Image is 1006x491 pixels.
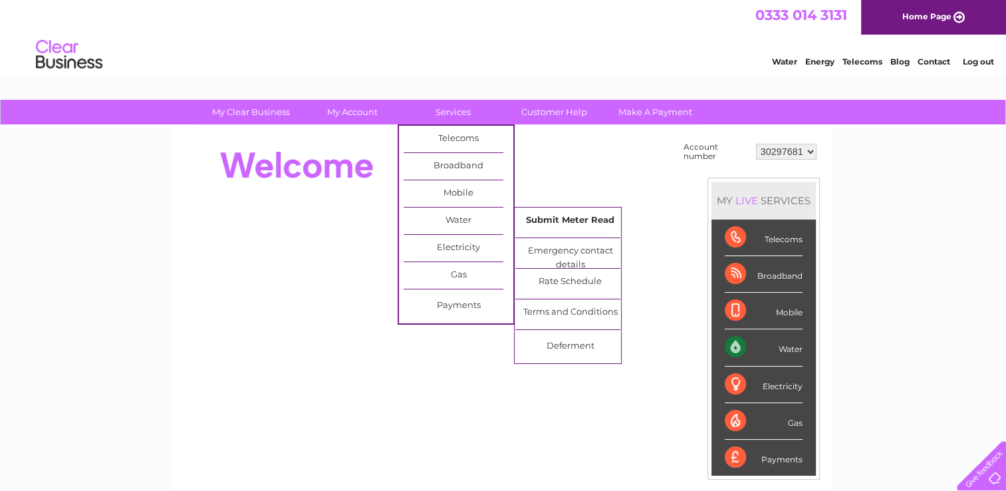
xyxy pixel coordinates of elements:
[404,235,513,261] a: Electricity
[515,208,625,234] a: Submit Meter Read
[404,293,513,319] a: Payments
[515,238,625,265] a: Emergency contact details
[499,100,609,124] a: Customer Help
[890,57,910,67] a: Blog
[772,57,797,67] a: Water
[711,182,816,220] div: MY SERVICES
[35,35,103,75] img: logo.png
[515,299,625,326] a: Terms and Conditions
[805,57,834,67] a: Energy
[755,7,847,23] a: 0333 014 3131
[725,403,803,440] div: Gas
[918,57,950,67] a: Contact
[725,256,803,293] div: Broadband
[515,333,625,360] a: Deferment
[404,208,513,234] a: Water
[725,440,803,476] div: Payments
[404,126,513,152] a: Telecoms
[196,100,306,124] a: My Clear Business
[733,194,761,207] div: LIVE
[404,180,513,207] a: Mobile
[297,100,407,124] a: My Account
[404,153,513,180] a: Broadband
[189,7,818,65] div: Clear Business is a trading name of Verastar Limited (registered in [GEOGRAPHIC_DATA] No. 3667643...
[680,139,753,164] td: Account number
[515,269,625,295] a: Rate Schedule
[962,57,993,67] a: Log out
[404,262,513,289] a: Gas
[842,57,882,67] a: Telecoms
[725,329,803,366] div: Water
[725,293,803,329] div: Mobile
[398,100,508,124] a: Services
[725,367,803,403] div: Electricity
[725,220,803,256] div: Telecoms
[600,100,710,124] a: Make A Payment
